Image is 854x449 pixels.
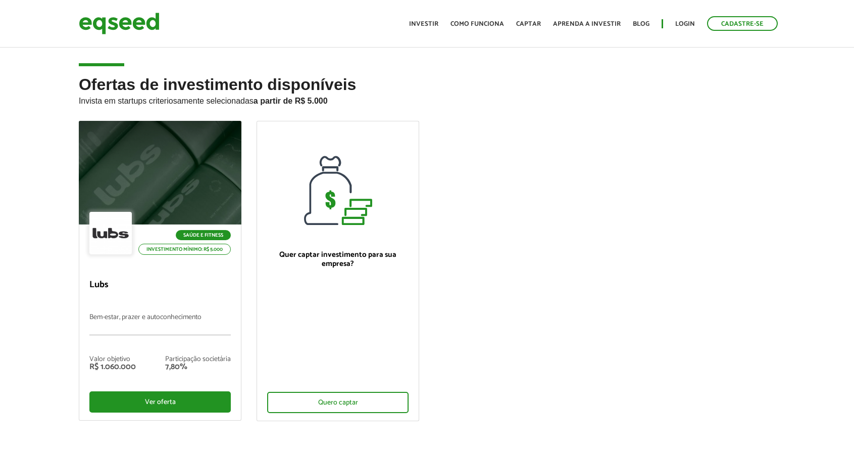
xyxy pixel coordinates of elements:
img: EqSeed [79,10,160,37]
div: R$ 1.060.000 [89,363,136,371]
p: Bem-estar, prazer e autoconhecimento [89,313,231,335]
div: Valor objetivo [89,356,136,363]
a: Saúde e Fitness Investimento mínimo: R$ 5.000 Lubs Bem-estar, prazer e autoconhecimento Valor obj... [79,121,241,421]
a: Quer captar investimento para sua empresa? Quero captar [257,121,419,421]
a: Aprenda a investir [553,21,621,27]
div: Ver oferta [89,391,231,413]
a: Como funciona [450,21,504,27]
a: Investir [409,21,438,27]
div: 7,80% [165,363,231,371]
a: Captar [516,21,541,27]
div: Participação societária [165,356,231,363]
p: Investimento mínimo: R$ 5.000 [138,244,231,255]
h2: Ofertas de investimento disponíveis [79,76,775,121]
a: Login [675,21,695,27]
p: Saúde e Fitness [176,230,231,240]
p: Lubs [89,280,231,291]
a: Blog [633,21,649,27]
a: Cadastre-se [707,16,778,31]
p: Invista em startups criteriosamente selecionadas [79,94,775,106]
div: Quero captar [267,392,409,413]
strong: a partir de R$ 5.000 [254,97,328,105]
p: Quer captar investimento para sua empresa? [267,250,409,268]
